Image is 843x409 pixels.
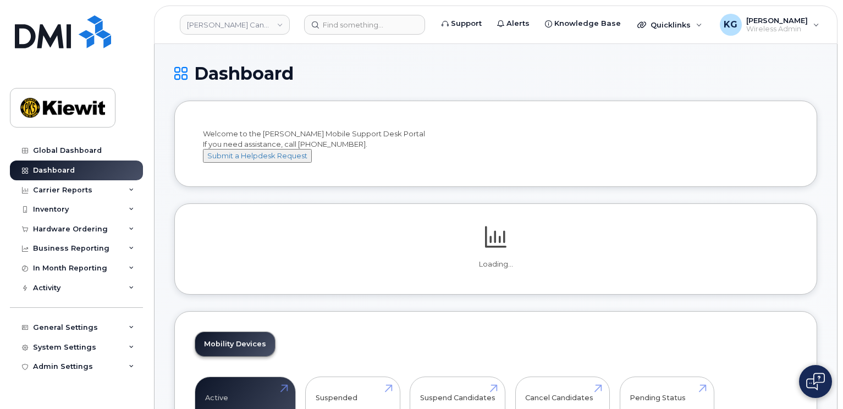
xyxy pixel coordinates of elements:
div: Welcome to the [PERSON_NAME] Mobile Support Desk Portal If you need assistance, call [PHONE_NUMBER]. [203,129,789,163]
button: Submit a Helpdesk Request [203,149,312,163]
a: Mobility Devices [195,332,275,356]
h1: Dashboard [174,64,817,83]
p: Loading... [195,259,797,269]
a: Submit a Helpdesk Request [203,151,312,160]
img: Open chat [806,373,825,390]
